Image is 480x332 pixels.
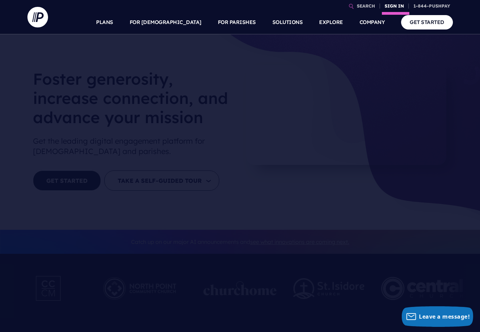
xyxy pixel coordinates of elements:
span: Leave a message! [419,313,470,320]
a: COMPANY [360,10,385,34]
a: FOR PARISHES [218,10,256,34]
a: EXPLORE [319,10,343,34]
a: PLANS [96,10,113,34]
a: FOR [DEMOGRAPHIC_DATA] [130,10,201,34]
button: Leave a message! [402,306,473,327]
a: SOLUTIONS [272,10,303,34]
a: GET STARTED [401,15,453,29]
